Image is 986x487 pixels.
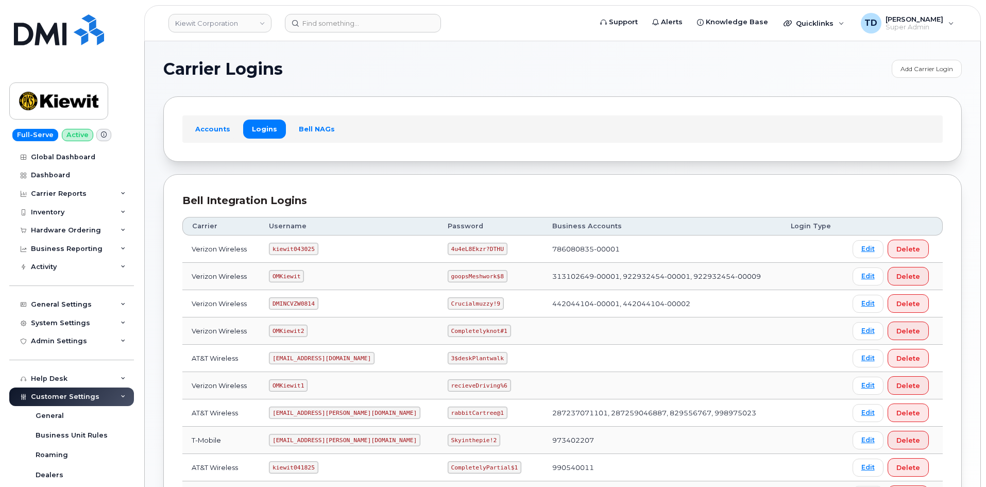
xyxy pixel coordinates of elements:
td: Verizon Wireless [182,236,260,263]
a: Edit [853,349,883,367]
a: Edit [853,459,883,477]
code: [EMAIL_ADDRESS][PERSON_NAME][DOMAIN_NAME] [269,407,420,419]
a: Edit [853,240,883,258]
td: Verizon Wireless [182,290,260,317]
td: T-Mobile [182,427,260,454]
button: Delete [888,431,929,449]
td: Verizon Wireless [182,372,260,399]
button: Delete [888,404,929,422]
td: 990540011 [543,454,781,481]
a: Logins [243,120,286,138]
td: 973402207 [543,427,781,454]
code: OMKiewit [269,270,304,282]
a: Edit [853,322,883,340]
code: recieveDriving%6 [448,379,511,392]
a: Edit [853,377,883,395]
th: Login Type [781,217,843,236]
td: AT&T Wireless [182,454,260,481]
button: Delete [888,240,929,258]
a: Edit [853,267,883,286]
span: Carrier Logins [163,61,283,77]
a: Bell NAGs [290,120,344,138]
button: Delete [888,322,929,340]
span: Delete [896,463,920,473]
code: CompletelyPartial$1 [448,461,521,474]
iframe: Messenger Launcher [941,442,978,479]
span: Delete [896,435,920,445]
td: 313102649-00001, 922932454-00001, 922932454-00009 [543,263,781,290]
code: 4u4eL8Ekzr?DTHU [448,243,507,255]
a: Edit [853,295,883,313]
code: DMINCVZW0814 [269,297,318,310]
button: Delete [888,458,929,477]
code: Skyinthepie!2 [448,434,500,446]
code: rabbitCartree@1 [448,407,507,419]
button: Delete [888,267,929,286]
code: [EMAIL_ADDRESS][PERSON_NAME][DOMAIN_NAME] [269,434,420,446]
code: OMKiewit1 [269,379,308,392]
code: goopsMeshwork$8 [448,270,507,282]
span: Delete [896,408,920,418]
span: Delete [896,354,920,363]
span: Delete [896,272,920,281]
td: Verizon Wireless [182,263,260,290]
code: OMKiewit2 [269,325,308,337]
span: Delete [896,381,920,391]
a: Accounts [186,120,239,138]
button: Delete [888,349,929,367]
span: Delete [896,299,920,309]
code: Crucialmuzzy!9 [448,297,504,310]
td: AT&T Wireless [182,399,260,427]
code: kiewit041825 [269,461,318,474]
span: Delete [896,244,920,254]
td: AT&T Wireless [182,345,260,372]
th: Business Accounts [543,217,781,236]
td: 786080835-00001 [543,236,781,263]
th: Carrier [182,217,260,236]
a: Edit [853,431,883,449]
a: Edit [853,404,883,422]
th: Password [438,217,543,236]
code: Completelyknot#1 [448,325,511,337]
div: Bell Integration Logins [182,193,943,208]
td: 287237071101, 287259046887, 829556767, 998975023 [543,399,781,427]
code: kiewit043025 [269,243,318,255]
code: 3$deskPlantwalk [448,352,507,364]
th: Username [260,217,438,236]
a: Add Carrier Login [892,60,962,78]
button: Delete [888,376,929,395]
button: Delete [888,294,929,313]
code: [EMAIL_ADDRESS][DOMAIN_NAME] [269,352,375,364]
td: 442044104-00001, 442044104-00002 [543,290,781,317]
td: Verizon Wireless [182,317,260,345]
span: Delete [896,326,920,336]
